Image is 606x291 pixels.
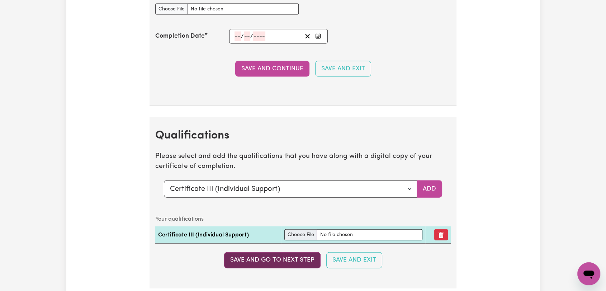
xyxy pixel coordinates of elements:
p: Please select and add the qualifications that you have along with a digital copy of your certific... [155,151,451,172]
input: -- [235,32,241,41]
h2: Qualifications [155,129,451,142]
button: Save and go to next step [224,252,321,268]
button: Clear date [302,32,313,41]
caption: Your qualifications [155,212,451,226]
input: -- [244,32,250,41]
td: Certificate III (Individual Support) [155,226,281,244]
button: Save and Continue [235,61,309,77]
button: Add selected qualification [417,180,442,198]
label: Completion Date [155,32,205,41]
span: / [241,33,244,39]
span: / [250,33,253,39]
button: Save and Exit [315,61,371,77]
iframe: Button to launch messaging window [577,262,600,285]
button: Enter the Completion Date of your CPR Course [313,32,323,41]
input: ---- [253,32,265,41]
button: Save and Exit [326,252,382,268]
button: Remove qualification [434,229,448,240]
